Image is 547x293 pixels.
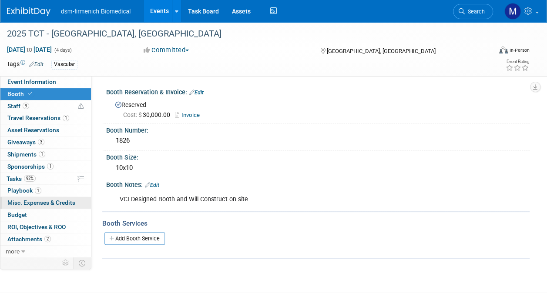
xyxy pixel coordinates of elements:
a: Budget [0,209,91,221]
span: Asset Reservations [7,127,59,133]
a: Tasks92% [0,173,91,185]
a: Invoice [175,112,204,118]
a: Booth [0,88,91,100]
div: Booth Reservation & Invoice: [106,86,530,97]
a: Staff9 [0,100,91,112]
a: Event Information [0,76,91,88]
span: Shipments [7,151,45,158]
div: 1826 [113,134,523,147]
span: Potential Scheduling Conflict -- at least one attendee is tagged in another overlapping event. [78,103,84,110]
span: 1 [47,163,54,170]
span: Staff [7,103,29,110]
span: 1 [35,187,41,194]
span: Event Information [7,78,56,85]
div: 2025 TCT - [GEOGRAPHIC_DATA], [GEOGRAPHIC_DATA] [4,26,485,42]
span: Booth [7,90,34,97]
div: Event Rating [506,60,529,64]
span: Tasks [7,175,36,182]
div: VCI Designed Booth and Will Construct on site [114,191,446,208]
i: Booth reservation complete [28,91,32,96]
div: In-Person [509,47,530,53]
span: to [25,46,34,53]
a: Attachments2 [0,233,91,245]
a: Search [453,4,493,19]
span: 1 [63,115,69,121]
div: Event Format [453,45,530,58]
img: ExhibitDay [7,7,50,16]
span: Travel Reservations [7,114,69,121]
span: 2 [44,236,51,242]
span: Giveaways [7,139,44,146]
a: Shipments1 [0,149,91,160]
div: Reserved [113,98,523,120]
a: Add Booth Service [104,232,165,245]
td: Tags [7,60,44,70]
span: [GEOGRAPHIC_DATA], [GEOGRAPHIC_DATA] [327,48,436,54]
span: Cost: $ [123,111,143,118]
span: 9 [23,103,29,109]
td: Toggle Event Tabs [74,257,91,269]
span: 30,000.00 [123,111,174,118]
a: Sponsorships1 [0,161,91,173]
a: Playbook1 [0,185,91,196]
div: Booth Number: [106,124,530,135]
a: Giveaways3 [0,137,91,148]
span: ROI, Objectives & ROO [7,223,66,230]
div: Booth Notes: [106,178,530,190]
div: Booth Services [102,219,530,228]
a: Edit [145,182,159,188]
span: Misc. Expenses & Credits [7,199,75,206]
a: ROI, Objectives & ROO [0,221,91,233]
span: more [6,248,20,255]
a: Edit [29,61,44,67]
span: Search [465,8,485,15]
a: Travel Reservations1 [0,112,91,124]
span: 1 [39,151,45,157]
span: dsm-firmenich Biomedical [61,8,131,15]
img: Format-Inperson.png [499,47,508,53]
a: Misc. Expenses & Credits [0,197,91,209]
a: Asset Reservations [0,124,91,136]
span: 3 [38,139,44,145]
span: Playbook [7,187,41,194]
span: Budget [7,211,27,218]
button: Committed [141,46,192,55]
a: Edit [189,90,204,96]
span: [DATE] [DATE] [7,46,52,53]
span: 92% [24,175,36,182]
div: Booth Size: [106,151,530,162]
div: 10x10 [113,161,523,175]
div: Vascular [51,60,77,69]
img: Melanie Davison [504,3,521,20]
span: (4 days) [54,47,72,53]
span: Sponsorships [7,163,54,170]
a: more [0,246,91,257]
td: Personalize Event Tab Strip [58,257,74,269]
span: Attachments [7,236,51,243]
